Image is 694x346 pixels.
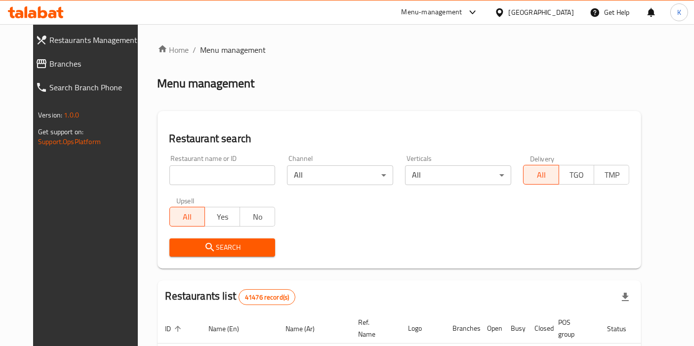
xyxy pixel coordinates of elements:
h2: Menu management [158,76,255,91]
a: Restaurants Management [28,28,149,52]
a: Support.OpsPlatform [38,135,101,148]
label: Delivery [530,155,555,162]
span: ID [165,323,184,335]
nav: breadcrumb [158,44,642,56]
span: Menu management [201,44,266,56]
span: All [528,168,555,182]
span: TMP [598,168,625,182]
span: 1.0.0 [64,109,79,121]
th: Open [480,313,503,344]
span: Get support on: [38,125,83,138]
th: Closed [527,313,551,344]
button: TMP [594,165,629,185]
h2: Restaurant search [169,131,630,146]
button: All [169,207,205,227]
label: Upsell [176,197,195,204]
th: Logo [401,313,445,344]
button: No [240,207,275,227]
div: [GEOGRAPHIC_DATA] [509,7,574,18]
li: / [193,44,197,56]
span: POS group [559,316,588,340]
button: TGO [559,165,594,185]
span: Version: [38,109,62,121]
span: K [677,7,681,18]
span: All [174,210,201,224]
span: TGO [563,168,590,182]
span: Search [177,241,268,254]
span: Name (En) [209,323,252,335]
button: Search [169,238,276,257]
input: Search for restaurant name or ID.. [169,165,276,185]
div: Export file [613,285,637,309]
a: Branches [28,52,149,76]
th: Branches [445,313,480,344]
div: All [405,165,511,185]
span: Status [608,323,640,335]
div: Menu-management [402,6,462,18]
a: Search Branch Phone [28,76,149,99]
span: Restaurants Management [49,34,141,46]
div: Total records count [239,289,295,305]
span: Ref. Name [359,316,389,340]
div: All [287,165,393,185]
a: Home [158,44,189,56]
span: Search Branch Phone [49,81,141,93]
button: Yes [204,207,240,227]
span: Branches [49,58,141,70]
span: Name (Ar) [286,323,328,335]
span: 41476 record(s) [239,293,295,302]
th: Busy [503,313,527,344]
button: All [523,165,559,185]
h2: Restaurants list [165,289,296,305]
span: Yes [209,210,236,224]
span: No [244,210,271,224]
